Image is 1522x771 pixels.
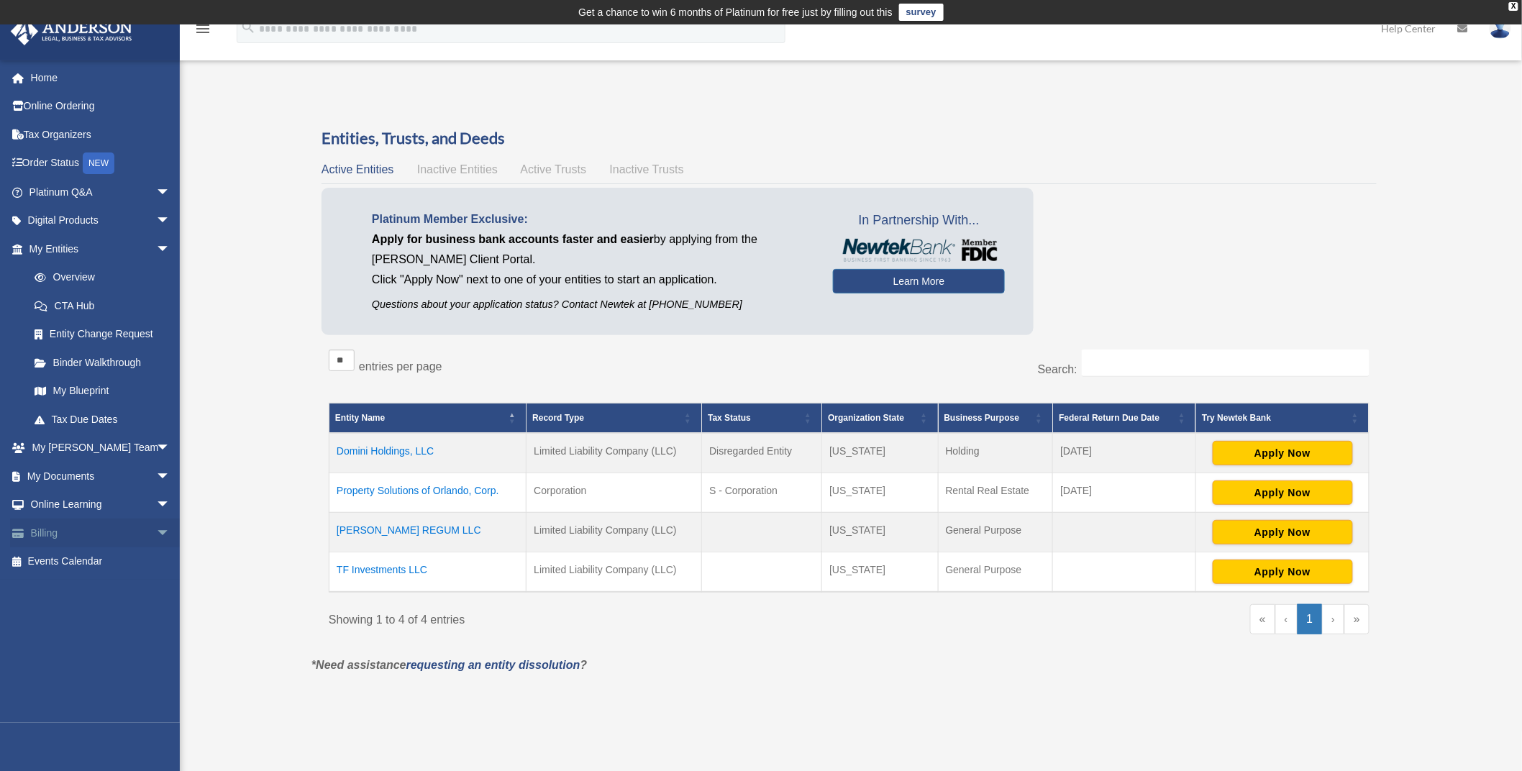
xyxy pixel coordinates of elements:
[899,4,944,21] a: survey
[702,473,822,512] td: S - Corporation
[527,433,702,473] td: Limited Liability Company (LLC)
[10,206,192,235] a: Digital Productsarrow_drop_down
[828,413,904,423] span: Organization State
[822,552,938,592] td: [US_STATE]
[1509,2,1518,11] div: close
[194,20,211,37] i: menu
[822,433,938,473] td: [US_STATE]
[527,473,702,512] td: Corporation
[1298,604,1323,634] a: 1
[10,178,192,206] a: Platinum Q&Aarrow_drop_down
[822,512,938,552] td: [US_STATE]
[20,291,185,320] a: CTA Hub
[359,360,442,373] label: entries per page
[10,63,192,92] a: Home
[329,473,527,512] td: Property Solutions of Orlando, Corp.
[240,19,256,35] i: search
[372,233,654,245] span: Apply for business bank accounts faster and easier
[156,178,185,207] span: arrow_drop_down
[10,519,192,547] a: Billingarrow_drop_down
[1053,403,1196,433] th: Federal Return Due Date: Activate to sort
[372,229,811,270] p: by applying from the [PERSON_NAME] Client Portal.
[156,491,185,520] span: arrow_drop_down
[833,209,1005,232] span: In Partnership With...
[10,462,192,491] a: My Documentsarrow_drop_down
[532,413,584,423] span: Record Type
[1275,604,1298,634] a: Previous
[156,462,185,491] span: arrow_drop_down
[322,127,1377,150] h3: Entities, Trusts, and Deeds
[833,269,1005,293] a: Learn More
[938,512,1053,552] td: General Purpose
[822,473,938,512] td: [US_STATE]
[329,552,527,592] td: TF Investments LLC
[708,413,751,423] span: Tax Status
[156,234,185,264] span: arrow_drop_down
[1250,604,1275,634] a: First
[194,25,211,37] a: menu
[527,403,702,433] th: Record Type: Activate to sort
[1053,433,1196,473] td: [DATE]
[1196,403,1370,433] th: Try Newtek Bank : Activate to sort
[372,296,811,314] p: Questions about your application status? Contact Newtek at [PHONE_NUMBER]
[406,659,580,671] a: requesting an entity dissolution
[20,405,185,434] a: Tax Due Dates
[1322,604,1344,634] a: Next
[938,403,1053,433] th: Business Purpose: Activate to sort
[329,604,839,630] div: Showing 1 to 4 of 4 entries
[1490,18,1511,39] img: User Pic
[10,120,192,149] a: Tax Organizers
[329,403,527,433] th: Entity Name: Activate to invert sorting
[938,552,1053,592] td: General Purpose
[1038,363,1077,375] label: Search:
[10,491,192,519] a: Online Learningarrow_drop_down
[1213,441,1353,465] button: Apply Now
[329,512,527,552] td: [PERSON_NAME] REGUM LLC
[156,434,185,463] span: arrow_drop_down
[1053,473,1196,512] td: [DATE]
[1213,560,1353,584] button: Apply Now
[702,403,822,433] th: Tax Status: Activate to sort
[1213,520,1353,544] button: Apply Now
[10,234,185,263] a: My Entitiesarrow_drop_down
[1344,604,1370,634] a: Last
[6,17,137,45] img: Anderson Advisors Platinum Portal
[822,403,938,433] th: Organization State: Activate to sort
[938,433,1053,473] td: Holding
[10,92,192,121] a: Online Ordering
[527,512,702,552] td: Limited Liability Company (LLC)
[1059,413,1159,423] span: Federal Return Due Date
[20,377,185,406] a: My Blueprint
[1213,480,1353,505] button: Apply Now
[10,434,192,462] a: My [PERSON_NAME] Teamarrow_drop_down
[329,433,527,473] td: Domini Holdings, LLC
[578,4,893,21] div: Get a chance to win 6 months of Platinum for free just by filling out this
[521,163,587,175] span: Active Trusts
[322,163,393,175] span: Active Entities
[10,149,192,178] a: Order StatusNEW
[372,209,811,229] p: Platinum Member Exclusive:
[938,473,1053,512] td: Rental Real Estate
[417,163,498,175] span: Inactive Entities
[335,413,385,423] span: Entity Name
[156,519,185,548] span: arrow_drop_down
[20,263,178,292] a: Overview
[527,552,702,592] td: Limited Liability Company (LLC)
[311,659,587,671] em: *Need assistance ?
[20,348,185,377] a: Binder Walkthrough
[83,152,114,174] div: NEW
[10,547,192,576] a: Events Calendar
[20,320,185,349] a: Entity Change Request
[610,163,684,175] span: Inactive Trusts
[1202,409,1347,426] div: Try Newtek Bank
[702,433,822,473] td: Disregarded Entity
[156,206,185,236] span: arrow_drop_down
[944,413,1020,423] span: Business Purpose
[372,270,811,290] p: Click "Apply Now" next to one of your entities to start an application.
[840,239,998,262] img: NewtekBankLogoSM.png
